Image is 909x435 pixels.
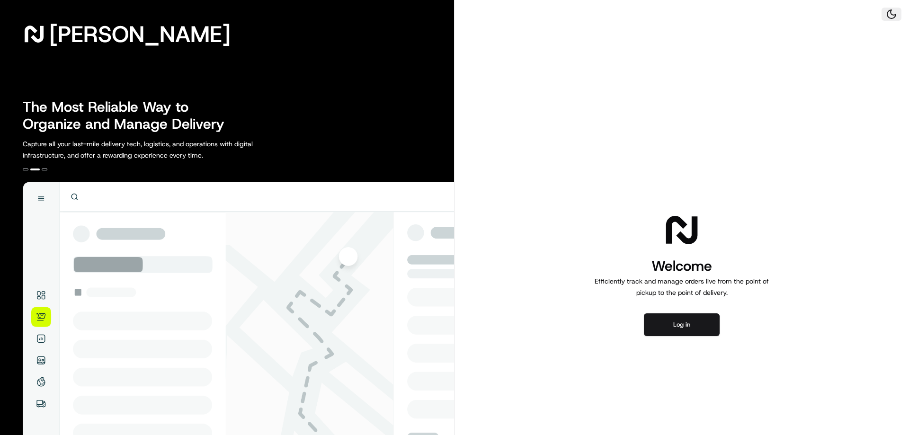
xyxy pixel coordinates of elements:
span: [PERSON_NAME] [49,25,231,44]
p: Efficiently track and manage orders live from the point of pickup to the point of delivery. [591,275,773,298]
h1: Welcome [591,257,773,275]
p: Capture all your last-mile delivery tech, logistics, and operations with digital infrastructure, ... [23,138,295,161]
h2: The Most Reliable Way to Organize and Manage Delivery [23,98,235,133]
button: Log in [644,313,720,336]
